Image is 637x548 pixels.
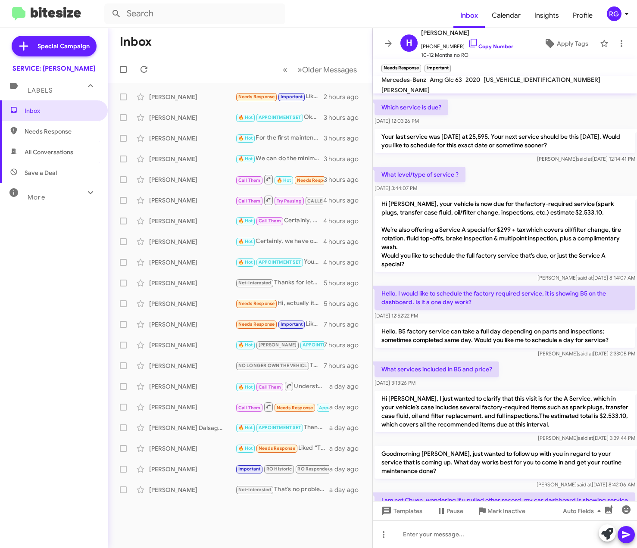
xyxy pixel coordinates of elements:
[238,94,275,100] span: Needs Response
[528,3,566,28] a: Insights
[375,361,499,377] p: What services included in B5 and price?
[381,76,426,84] span: Mercedes-Benz
[278,61,362,78] nav: Page navigation example
[487,503,525,519] span: Mark Inactive
[425,65,450,72] small: Important
[323,217,365,225] div: 4 hours ago
[375,286,635,310] p: Hello, I would like to schedule the factory required service, it is showing B5 on the dashboard. ...
[373,503,429,519] button: Templates
[536,36,596,51] button: Apply Tags
[235,174,324,185] div: Inbound Call
[324,320,365,329] div: 7 hours ago
[375,118,419,124] span: [DATE] 12:03:26 PM
[607,6,621,21] div: RG
[149,361,235,370] div: [PERSON_NAME]
[149,113,235,122] div: [PERSON_NAME]
[149,279,235,287] div: [PERSON_NAME]
[238,156,253,162] span: 🔥 Hot
[238,198,261,204] span: Call Them
[375,380,415,386] span: [DATE] 3:13:26 PM
[25,106,98,115] span: Inbox
[235,299,324,308] div: Hi, actually it's not due yet. I don't drive it very much. Thank you for checking in
[235,381,329,392] div: Understood, I’ve canceled your [DATE] appointment and loaner reservation. I’ll note the service d...
[329,403,365,411] div: a day ago
[235,485,329,495] div: That’s no problem at all; you can disregard the reminder for now. When the service indicator come...
[468,43,513,50] a: Copy Number
[297,177,334,183] span: Needs Response
[281,94,303,100] span: Important
[235,112,324,122] div: Okay, I’ve penciled you in for [DATE] 1:00 PM PT. Feel free to reach out if you have any question...
[28,193,45,201] span: More
[375,312,418,319] span: [DATE] 12:52:22 PM
[149,155,235,163] div: [PERSON_NAME]
[329,423,365,432] div: a day ago
[149,134,235,143] div: [PERSON_NAME]
[259,384,281,390] span: Call Them
[375,100,448,115] p: Which service is due?
[307,198,326,204] span: CALLED
[235,92,324,102] div: Liked “This is due to timing. For your vehicle it requires spark plugs every five years.”
[277,405,313,411] span: Needs Response
[235,257,323,267] div: Your [DATE] morning appointment is confirmed. We'll note your husband will pick you up and will p...
[149,175,235,184] div: [PERSON_NAME]
[578,350,593,357] span: said at
[485,3,528,28] a: Calendar
[238,177,261,183] span: Call Them
[375,185,417,191] span: [DATE] 3:44:07 PM
[577,156,592,162] span: said at
[329,382,365,391] div: a day ago
[235,154,324,164] div: We can do the minimum required service A, regular price $612.50. It includes Mercedes-Benz motor ...
[484,76,600,84] span: [US_VEHICLE_IDENTIFICATION_NUMBER]
[259,259,301,265] span: APPOINTMENT SET
[578,274,593,281] span: said at
[259,425,301,430] span: APPOINTMENT SET
[266,466,292,472] span: RO Historic
[600,6,628,21] button: RG
[277,177,291,183] span: 🔥 Hot
[329,486,365,494] div: a day ago
[421,28,513,38] span: [PERSON_NAME]
[235,361,324,371] div: Thanks, we've updated our records to reflect the lease return in [DATE] and removed the vehicle f...
[149,93,235,101] div: [PERSON_NAME]
[292,61,362,78] button: Next
[149,486,235,494] div: [PERSON_NAME]
[149,444,235,453] div: [PERSON_NAME]
[259,342,297,348] span: [PERSON_NAME]
[238,321,275,327] span: Needs Response
[149,382,235,391] div: [PERSON_NAME]
[375,324,635,348] p: Hello, B5 factory service can take a full day depending on parts and inspections; sometimes compl...
[149,465,235,473] div: [PERSON_NAME]
[566,3,600,28] a: Profile
[104,3,285,24] input: Search
[577,481,592,488] span: said at
[324,341,365,349] div: 7 hours ago
[324,134,365,143] div: 3 hours ago
[302,65,357,75] span: Older Messages
[324,113,365,122] div: 3 hours ago
[37,42,90,50] span: Special Campaign
[238,384,253,390] span: 🔥 Hot
[278,61,293,78] button: Previous
[578,435,593,441] span: said at
[149,258,235,267] div: [PERSON_NAME]
[238,466,261,472] span: Important
[235,133,324,143] div: For the first maintenance service, they replace the brake fluid, ventilation system dust filter, ...
[453,3,485,28] a: Inbox
[277,198,302,204] span: Try Pausing
[235,443,329,453] div: Liked “Thanks, noted. We'll diagnose the intermittent ADAS fault when your assistant schedules. W...
[281,321,303,327] span: Important
[235,402,329,412] div: Inbound Call
[324,299,365,308] div: 5 hours ago
[238,115,253,120] span: 🔥 Hot
[238,301,275,306] span: Needs Response
[259,445,295,451] span: Needs Response
[380,503,422,519] span: Templates
[421,51,513,59] span: 10-12 Months no RO
[329,465,365,473] div: a day ago
[235,423,329,433] div: Thank you
[25,127,98,136] span: Needs Response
